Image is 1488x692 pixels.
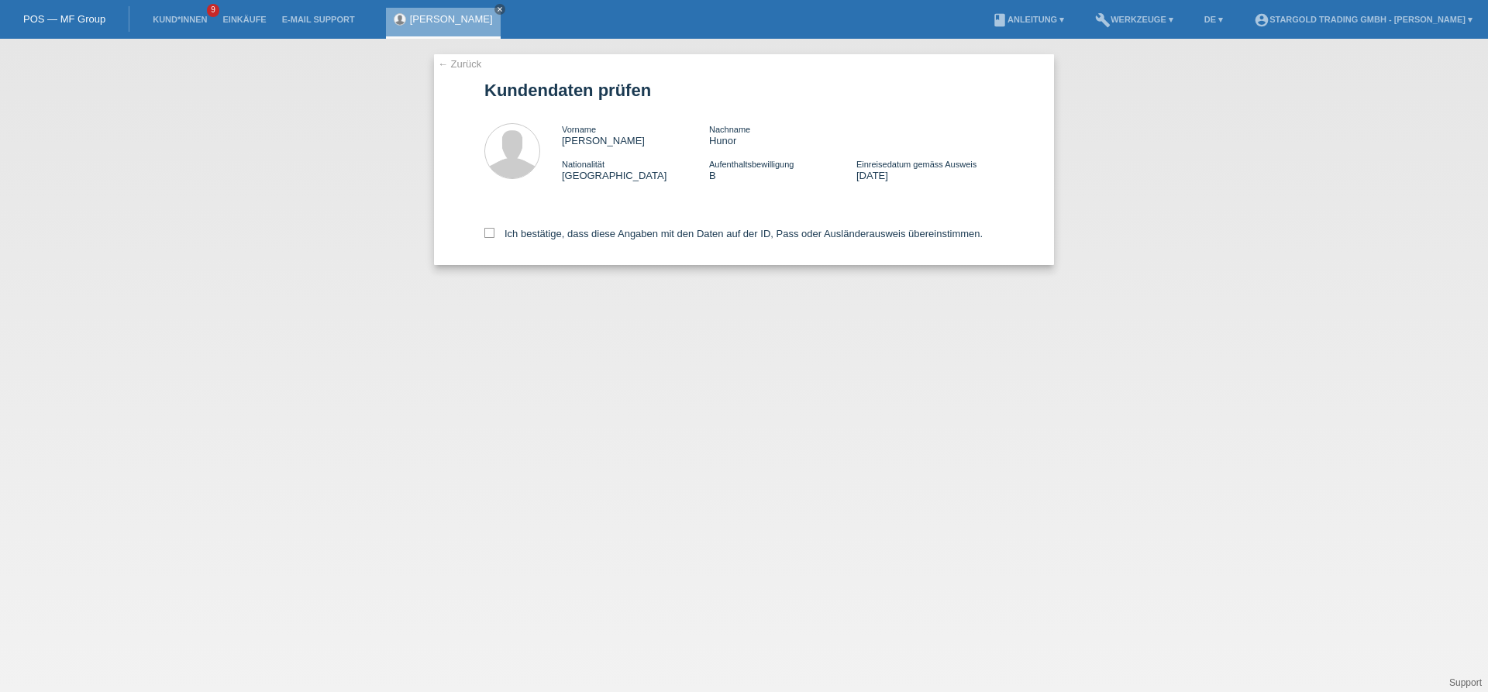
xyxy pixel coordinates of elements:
span: Nachname [709,125,750,134]
div: [GEOGRAPHIC_DATA] [562,158,709,181]
span: Aufenthaltsbewilligung [709,160,794,169]
a: POS — MF Group [23,13,105,25]
span: Vorname [562,125,596,134]
span: 9 [207,4,219,17]
a: E-Mail Support [274,15,363,24]
div: [PERSON_NAME] [562,123,709,146]
a: DE ▾ [1197,15,1231,24]
span: Nationalität [562,160,604,169]
i: book [992,12,1007,28]
i: account_circle [1254,12,1269,28]
a: Kund*innen [145,15,215,24]
i: build [1095,12,1111,28]
a: ← Zurück [438,58,481,70]
i: close [496,5,504,13]
div: [DATE] [856,158,1004,181]
a: Einkäufe [215,15,274,24]
div: Hunor [709,123,856,146]
h1: Kundendaten prüfen [484,81,1004,100]
a: buildWerkzeuge ▾ [1087,15,1181,24]
span: Einreisedatum gemäss Ausweis [856,160,976,169]
label: Ich bestätige, dass diese Angaben mit den Daten auf der ID, Pass oder Ausländerausweis übereinsti... [484,228,983,239]
a: bookAnleitung ▾ [984,15,1072,24]
div: B [709,158,856,181]
a: account_circleStargold Trading GmbH - [PERSON_NAME] ▾ [1246,15,1480,24]
a: [PERSON_NAME] [410,13,493,25]
a: Support [1449,677,1482,688]
a: close [494,4,505,15]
